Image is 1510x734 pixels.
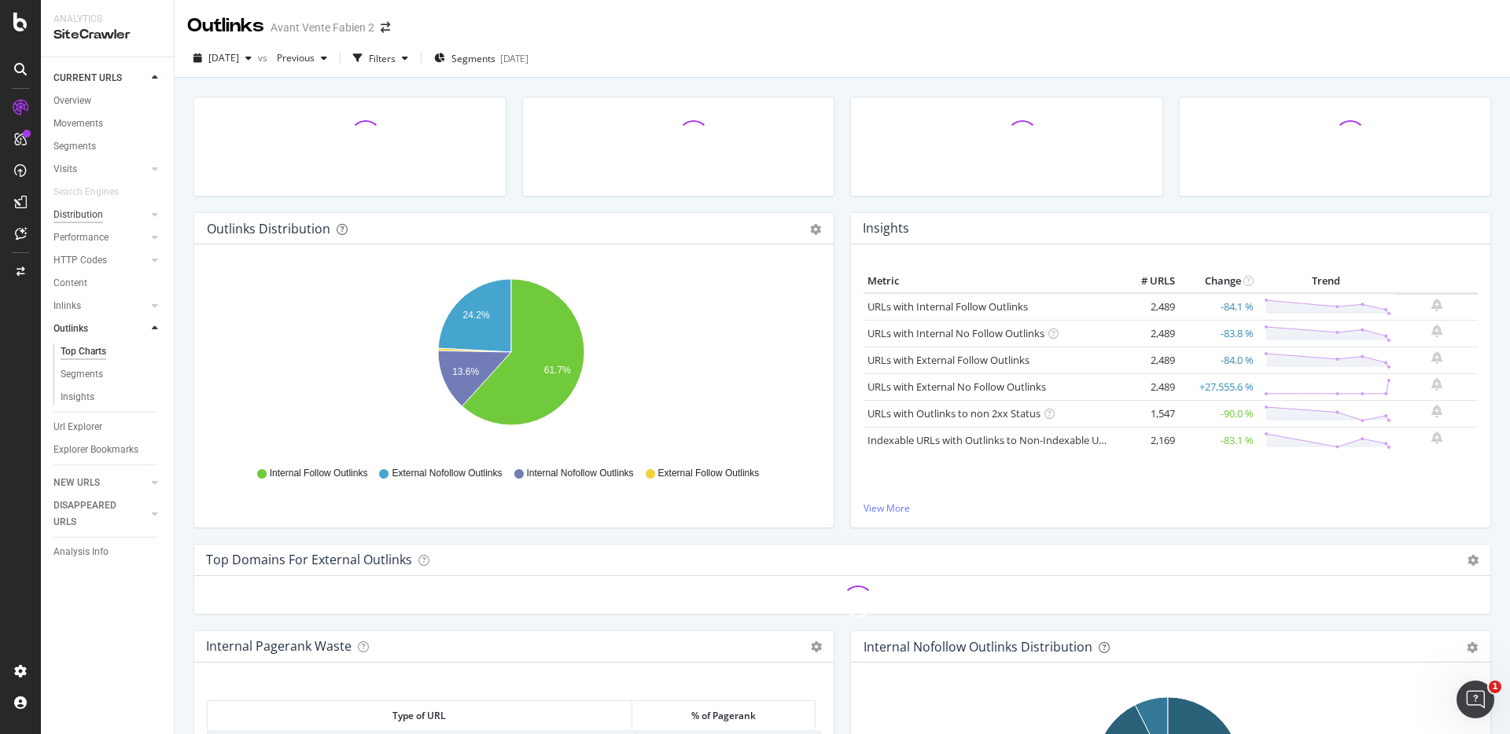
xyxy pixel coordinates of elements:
div: Explorer Bookmarks [53,442,138,458]
a: Search Engines [53,184,134,200]
div: Filters [369,52,396,65]
div: Segments [61,366,103,383]
a: Url Explorer [53,419,163,435]
h4: Insights [863,218,909,239]
iframe: Intercom live chat [1457,681,1494,718]
div: gear [1467,642,1478,653]
span: Segments [451,52,495,65]
div: Search Engines [53,184,119,200]
i: Options [811,641,822,652]
span: Internal Nofollow Outlinks [527,467,634,480]
div: Internal Nofollow Outlinks Distribution [864,639,1092,655]
a: NEW URLS [53,475,147,491]
div: [DATE] [500,52,528,65]
a: URLs with External No Follow Outlinks [867,380,1046,394]
div: bell-plus [1431,378,1442,391]
h4: Internal Pagerank Waste [206,636,352,657]
div: bell-plus [1431,351,1442,364]
div: bell-plus [1431,299,1442,311]
a: Indexable URLs with Outlinks to Non-Indexable URLs [867,433,1115,447]
div: Inlinks [53,298,81,314]
div: arrow-right-arrow-left [381,22,390,33]
div: gear [810,224,821,235]
a: Distribution [53,207,147,223]
span: Previous [271,51,315,64]
a: Explorer Bookmarks [53,442,163,458]
td: -84.0 % [1179,347,1258,373]
i: Options [1468,555,1479,566]
th: Type of URL [208,701,632,730]
div: HTTP Codes [53,252,107,269]
td: -83.8 % [1179,320,1258,347]
td: 2,169 [1116,427,1179,453]
svg: A chart. [207,270,816,452]
span: External Follow Outlinks [658,467,760,480]
td: 2,489 [1116,373,1179,400]
span: 2025 Sep. 12th [208,51,239,64]
th: Change [1179,270,1258,293]
a: Outlinks [53,321,147,337]
th: # URLS [1116,270,1179,293]
text: 24.2% [463,310,490,321]
td: -90.0 % [1179,400,1258,427]
div: Content [53,275,87,292]
td: 2,489 [1116,293,1179,321]
td: +27,555.6 % [1179,373,1258,400]
a: Overview [53,93,163,109]
div: Top Charts [61,343,106,360]
div: Analytics [53,13,161,26]
div: Segments [53,138,96,155]
a: Performance [53,229,147,246]
div: Url Explorer [53,419,102,435]
a: Analysis Info [53,544,163,560]
a: Segments [61,366,163,383]
a: Visits [53,161,147,178]
div: Outlinks [187,13,264,39]
th: Metric [864,270,1116,293]
a: Movements [53,116,163,132]
td: 2,489 [1116,320,1179,347]
div: Avant Vente Fabien 2 [271,20,374,35]
h4: Top Domains for External Outlinks [206,549,412,571]
a: URLs with Internal Follow Outlinks [867,299,1028,314]
a: Top Charts [61,343,163,360]
a: Insights [61,389,163,406]
text: 13.6% [452,366,479,377]
div: Distribution [53,207,103,223]
button: Segments[DATE] [428,46,535,71]
td: -83.1 % [1179,427,1258,453]
a: URLs with External Follow Outlinks [867,353,1029,367]
div: Analysis Info [53,544,109,560]
div: Performance [53,229,109,246]
a: CURRENT URLS [53,70,147,86]
div: Insights [61,389,94,406]
div: DISAPPEARED URLS [53,497,133,530]
div: Outlinks Distribution [207,221,330,237]
a: URLs with Outlinks to non 2xx Status [867,406,1040,420]
td: 1,547 [1116,400,1179,427]
div: Visits [53,161,77,178]
th: % of Pagerank [632,701,815,730]
text: 61.7% [544,365,571,376]
button: Filters [347,46,414,71]
span: Internal Follow Outlinks [270,467,368,480]
button: Previous [271,46,333,71]
a: HTTP Codes [53,252,147,269]
div: CURRENT URLS [53,70,122,86]
th: Trend [1258,270,1395,293]
a: View More [864,501,1478,515]
button: [DATE] [187,46,258,71]
div: bell-plus [1431,405,1442,417]
a: Inlinks [53,298,147,314]
a: URLs with Internal No Follow Outlinks [867,326,1044,340]
a: Segments [53,138,163,155]
td: -84.1 % [1179,293,1258,321]
span: 1 [1489,681,1501,693]
div: bell-plus [1431,325,1442,337]
a: DISAPPEARED URLS [53,497,147,530]
div: Outlinks [53,321,88,337]
td: 2,489 [1116,347,1179,373]
div: bell-plus [1431,431,1442,444]
div: SiteCrawler [53,26,161,44]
